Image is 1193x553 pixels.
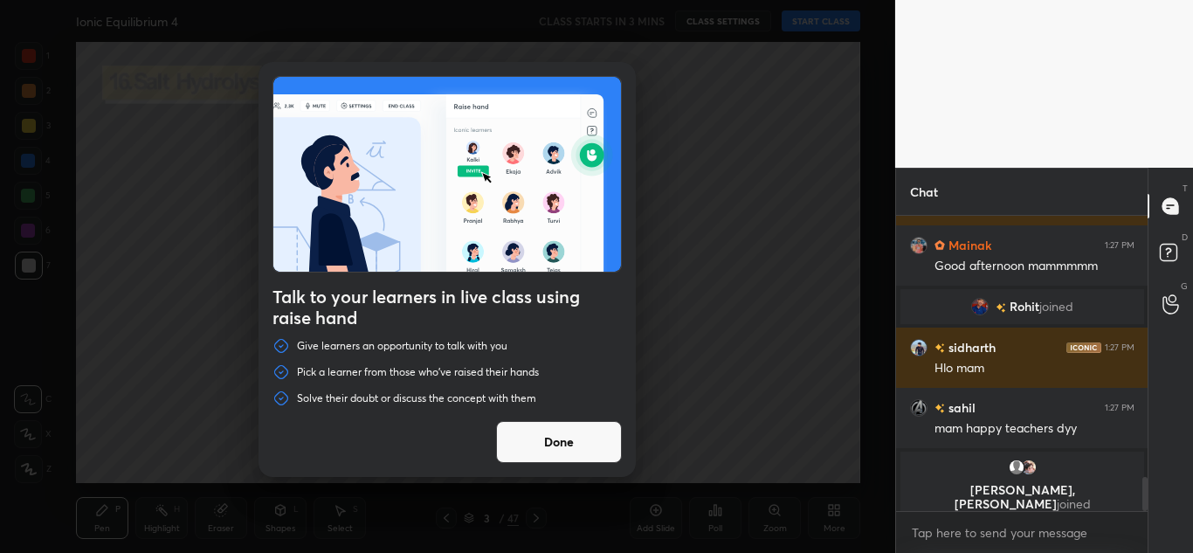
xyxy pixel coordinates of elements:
[945,338,996,356] h6: sidharth
[934,360,1134,377] div: Hlo mam
[910,237,928,254] img: 42013c5fe9a641efb5e03ab2482e250e.jpg
[1105,342,1134,353] div: 1:27 PM
[934,343,945,353] img: no-rating-badge.077c3623.svg
[1182,231,1188,244] p: D
[1105,403,1134,413] div: 1:27 PM
[934,240,945,251] img: Learner_Badge_hustler_a18805edde.svg
[297,365,539,379] p: Pick a learner from those who've raised their hands
[1183,182,1188,195] p: T
[1010,300,1039,314] span: Rohit
[1039,300,1073,314] span: joined
[934,404,945,413] img: no-rating-badge.077c3623.svg
[297,339,507,353] p: Give learners an opportunity to talk with you
[910,339,928,356] img: 2e63cc353ef3488b9bab34cff177b51d.jpg
[911,483,1134,511] p: [PERSON_NAME], [PERSON_NAME]
[896,169,952,215] p: Chat
[945,398,976,417] h6: sahil
[272,287,622,328] h4: Talk to your learners in live class using raise hand
[273,77,621,272] img: preRahAdop.42c3ea74.svg
[1181,280,1188,293] p: G
[971,298,989,315] img: ab32cef719b74265b29af471316bfe4e.jpg
[996,303,1006,313] img: no-rating-badge.077c3623.svg
[1019,459,1037,476] img: 71916fe253b648579b174af56a3dfd63.jpg
[945,236,991,254] h6: Mainak
[297,391,536,405] p: Solve their doubt or discuss the concept with them
[910,399,928,417] img: 0dda98870b5e4e01b910687fb6f5115b.jpg
[496,421,622,463] button: Done
[1105,240,1134,251] div: 1:27 PM
[1066,342,1101,353] img: iconic-dark.1390631f.png
[1007,459,1024,476] img: default.png
[1056,495,1090,512] span: joined
[896,216,1148,511] div: grid
[934,258,1134,275] div: Good afternoon mammmmm
[934,420,1134,438] div: mam happy teachers dyy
